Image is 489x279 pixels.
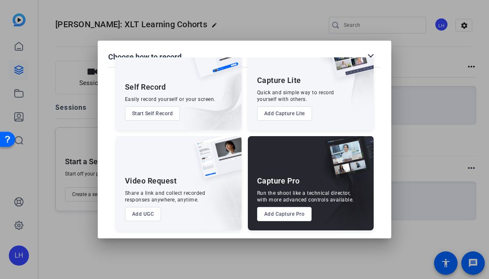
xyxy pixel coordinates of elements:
[366,52,376,62] mat-icon: close
[318,136,374,187] img: capture-pro.png
[125,96,216,103] div: Easily record yourself or your screen.
[125,176,177,186] div: Video Request
[125,82,166,92] div: Self Record
[257,190,354,203] div: Run the shoot like a technical director, with more advanced controls available.
[257,89,334,103] div: Quick and simple way to record yourself with others.
[125,190,205,203] div: Share a link and collect recorded responses anywhere, anytime.
[322,36,374,87] img: capture-lite.png
[125,207,161,221] button: Add UGC
[193,162,242,230] img: embarkstudio-ugc-content.png
[312,147,374,230] img: embarkstudio-capture-pro.png
[108,52,182,62] h1: Choose how to record
[125,106,180,121] button: Start Self Record
[257,75,301,85] div: Capture Lite
[257,106,312,121] button: Add Capture Lite
[169,54,242,130] img: embarkstudio-self-record.png
[299,36,374,119] img: embarkstudio-capture-lite.png
[190,136,242,187] img: ugc-content.png
[257,207,312,221] button: Add Capture Pro
[257,176,300,186] div: Capture Pro
[184,36,242,86] img: self-record.png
